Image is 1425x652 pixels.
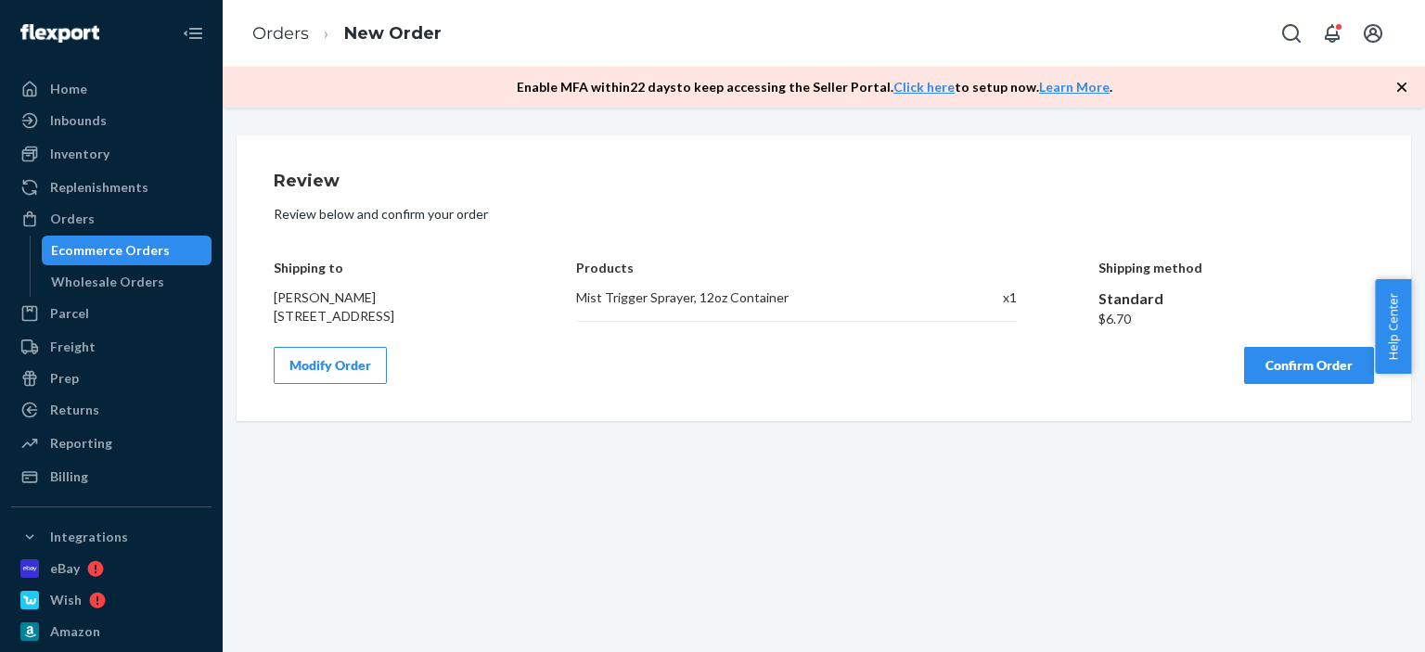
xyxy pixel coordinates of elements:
div: Wish [50,591,82,609]
div: Freight [50,338,96,356]
a: New Order [344,23,442,44]
div: Inventory [50,145,109,163]
button: Close Navigation [174,15,212,52]
button: Confirm Order [1244,347,1374,384]
a: Inbounds [11,106,212,135]
button: Open Search Box [1273,15,1310,52]
a: Prep [11,364,212,393]
div: Inbounds [50,111,107,130]
div: x 1 [946,288,1017,307]
a: Reporting [11,428,212,458]
div: Wholesale Orders [51,273,164,291]
a: Parcel [11,299,212,328]
a: Ecommerce Orders [42,236,212,265]
p: Review below and confirm your order [274,205,1374,224]
div: Billing [50,467,88,486]
a: Click here [893,79,955,95]
div: Reporting [50,434,112,453]
a: Learn More [1039,79,1110,95]
div: Orders [50,210,95,228]
a: Freight [11,332,212,362]
a: eBay [11,554,212,583]
button: Help Center [1375,279,1411,374]
a: Home [11,74,212,104]
a: Orders [252,23,309,44]
button: Open account menu [1354,15,1392,52]
h4: Shipping method [1098,261,1374,275]
div: Parcel [50,304,89,323]
span: [PERSON_NAME] [STREET_ADDRESS] [274,289,394,324]
a: Replenishments [11,173,212,202]
div: Home [50,80,87,98]
h4: Products [576,261,1016,275]
div: $6.70 [1098,310,1374,328]
button: Integrations [11,522,212,552]
a: Billing [11,462,212,492]
div: Mist Trigger Sprayer, 12oz Container [576,288,928,307]
button: Modify Order [274,347,387,384]
div: Prep [50,369,79,388]
img: Flexport logo [20,24,99,43]
div: Replenishments [50,178,148,197]
a: Orders [11,204,212,234]
a: Amazon [11,617,212,646]
div: Amazon [50,622,100,641]
div: eBay [50,559,80,578]
div: Ecommerce Orders [51,241,170,260]
p: Enable MFA within 22 days to keep accessing the Seller Portal. to setup now. . [517,78,1112,96]
ol: breadcrumbs [237,6,456,61]
div: Returns [50,401,99,419]
button: Open notifications [1314,15,1351,52]
div: Standard [1098,288,1374,310]
h1: Review [274,173,1374,191]
a: Wish [11,585,212,615]
a: Wholesale Orders [42,267,212,297]
h4: Shipping to [274,261,494,275]
a: Inventory [11,139,212,169]
a: Returns [11,395,212,425]
div: Integrations [50,528,128,546]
